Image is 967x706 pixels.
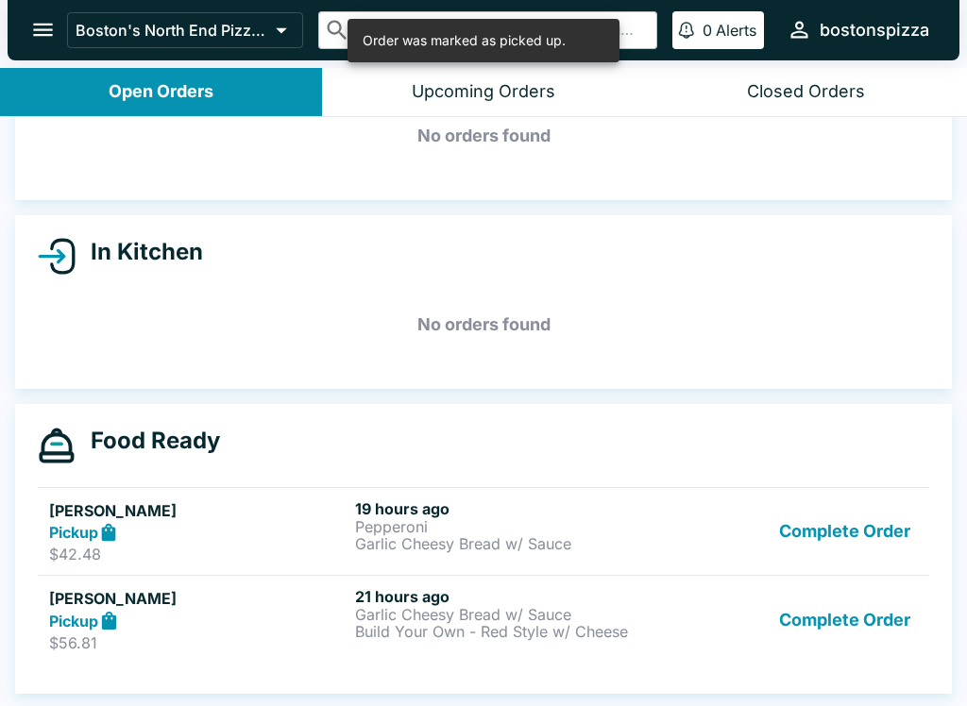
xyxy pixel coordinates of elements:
button: Boston's North End Pizza Bakery [67,12,303,48]
p: Pepperoni [355,518,653,535]
p: Garlic Cheesy Bread w/ Sauce [355,535,653,552]
div: bostonspizza [820,19,929,42]
p: $42.48 [49,545,348,563]
h6: 21 hours ago [355,587,653,606]
p: Garlic Cheesy Bread w/ Sauce [355,606,653,623]
button: Complete Order [772,499,918,564]
h5: No orders found [38,102,929,170]
h6: 19 hours ago [355,499,653,518]
h4: In Kitchen [76,238,203,266]
div: Order was marked as picked up. [363,25,566,57]
p: Boston's North End Pizza Bakery [76,21,268,40]
h5: [PERSON_NAME] [49,587,348,610]
button: Complete Order [772,587,918,652]
div: Upcoming Orders [412,81,555,103]
p: $56.81 [49,633,348,652]
strong: Pickup [49,612,98,630]
p: Build Your Own - Red Style w/ Cheese [355,623,653,640]
button: open drawer [19,6,67,54]
h4: Food Ready [76,427,220,455]
button: bostonspizza [779,9,937,50]
h5: No orders found [38,291,929,359]
div: Closed Orders [747,81,865,103]
a: [PERSON_NAME]Pickup$42.4819 hours agoPepperoniGarlic Cheesy Bread w/ SauceComplete Order [38,487,929,576]
a: [PERSON_NAME]Pickup$56.8121 hours agoGarlic Cheesy Bread w/ SauceBuild Your Own - Red Style w/ Ch... [38,575,929,664]
strong: Pickup [49,523,98,542]
h5: [PERSON_NAME] [49,499,348,522]
p: 0 [703,21,712,40]
p: Alerts [716,21,756,40]
div: Open Orders [109,81,213,103]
